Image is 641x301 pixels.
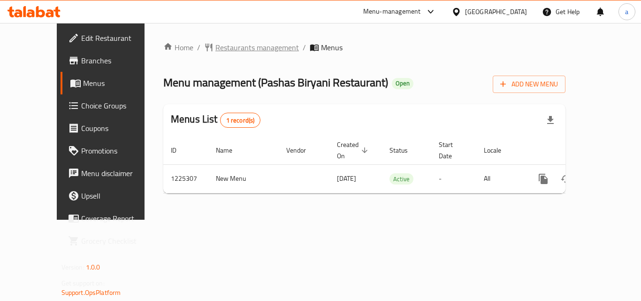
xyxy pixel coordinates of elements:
[197,42,200,53] li: /
[525,136,630,165] th: Actions
[208,164,279,193] td: New Menu
[61,72,164,94] a: Menus
[493,76,565,93] button: Add New Menu
[392,79,413,87] span: Open
[81,123,156,134] span: Coupons
[539,109,562,131] div: Export file
[389,145,420,156] span: Status
[81,213,156,224] span: Coverage Report
[163,42,565,53] nav: breadcrumb
[81,100,156,111] span: Choice Groups
[61,117,164,139] a: Coupons
[337,139,371,162] span: Created On
[532,168,555,190] button: more
[431,164,476,193] td: -
[215,42,299,53] span: Restaurants management
[221,116,260,125] span: 1 record(s)
[81,190,156,201] span: Upsell
[61,261,84,273] span: Version:
[465,7,527,17] div: [GEOGRAPHIC_DATA]
[61,162,164,185] a: Menu disclaimer
[500,78,558,90] span: Add New Menu
[216,145,244,156] span: Name
[625,7,628,17] span: a
[61,49,164,72] a: Branches
[476,164,525,193] td: All
[61,286,121,299] a: Support.OpsPlatform
[439,139,465,162] span: Start Date
[81,32,156,44] span: Edit Restaurant
[81,55,156,66] span: Branches
[61,185,164,207] a: Upsell
[555,168,577,190] button: Change Status
[61,277,105,289] span: Get support on:
[389,173,413,185] div: Active
[171,112,260,128] h2: Menus List
[61,27,164,49] a: Edit Restaurant
[83,77,156,89] span: Menus
[163,164,208,193] td: 1225307
[171,145,189,156] span: ID
[61,139,164,162] a: Promotions
[303,42,306,53] li: /
[321,42,343,53] span: Menus
[392,78,413,89] div: Open
[81,145,156,156] span: Promotions
[81,235,156,247] span: Grocery Checklist
[61,207,164,230] a: Coverage Report
[86,261,100,273] span: 1.0.0
[337,172,356,185] span: [DATE]
[61,230,164,252] a: Grocery Checklist
[484,145,513,156] span: Locale
[163,42,193,53] a: Home
[163,136,630,193] table: enhanced table
[363,6,421,17] div: Menu-management
[81,168,156,179] span: Menu disclaimer
[163,72,388,93] span: Menu management ( Pashas Biryani Restaurant )
[389,174,413,185] span: Active
[204,42,299,53] a: Restaurants management
[286,145,318,156] span: Vendor
[61,94,164,117] a: Choice Groups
